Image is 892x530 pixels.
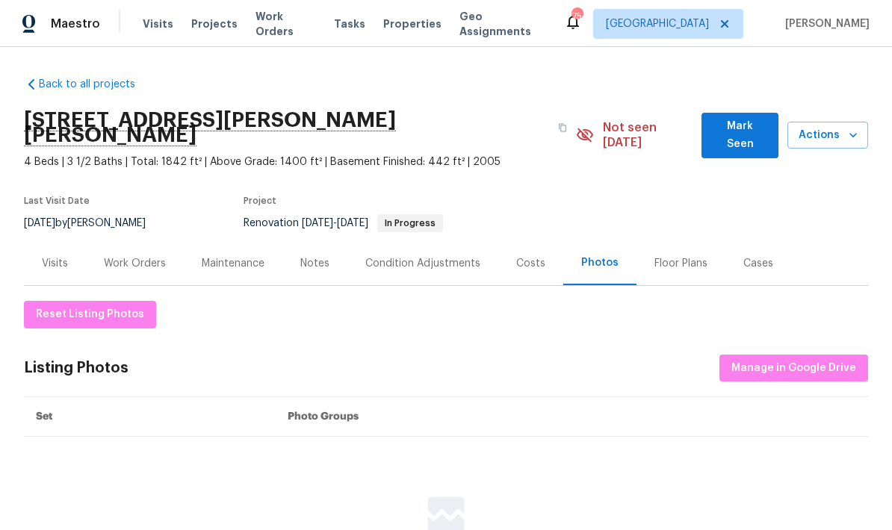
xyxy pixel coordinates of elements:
[104,256,166,271] div: Work Orders
[24,397,276,437] th: Set
[337,218,368,228] span: [DATE]
[24,301,156,328] button: Reset Listing Photos
[276,397,868,437] th: Photo Groups
[255,9,316,39] span: Work Orders
[202,256,264,271] div: Maintenance
[365,256,480,271] div: Condition Adjustments
[787,122,868,149] button: Actions
[606,16,709,31] span: [GEOGRAPHIC_DATA]
[24,214,164,232] div: by [PERSON_NAME]
[300,256,329,271] div: Notes
[244,218,443,228] span: Renovation
[516,256,545,271] div: Costs
[51,16,100,31] span: Maestro
[713,117,766,154] span: Mark Seen
[191,16,238,31] span: Projects
[24,77,167,92] a: Back to all projects
[799,126,856,145] span: Actions
[379,219,442,228] span: In Progress
[36,305,144,324] span: Reset Listing Photos
[334,19,365,29] span: Tasks
[581,255,619,270] div: Photos
[731,359,856,378] span: Manage in Google Drive
[244,196,276,205] span: Project
[42,256,68,271] div: Visits
[302,218,368,228] span: -
[701,113,778,158] button: Mark Seen
[603,120,693,150] span: Not seen [DATE]
[24,218,55,228] span: [DATE]
[719,355,868,382] button: Manage in Google Drive
[549,114,576,141] button: Copy Address
[654,256,707,271] div: Floor Plans
[302,218,333,228] span: [DATE]
[779,16,870,31] span: [PERSON_NAME]
[459,9,546,39] span: Geo Assignments
[24,196,90,205] span: Last Visit Date
[743,256,773,271] div: Cases
[143,16,173,31] span: Visits
[24,155,576,169] span: 4 Beds | 3 1/2 Baths | Total: 1842 ft² | Above Grade: 1400 ft² | Basement Finished: 442 ft² | 2005
[572,9,582,24] div: 75
[383,16,442,31] span: Properties
[24,361,128,375] div: Listing Photos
